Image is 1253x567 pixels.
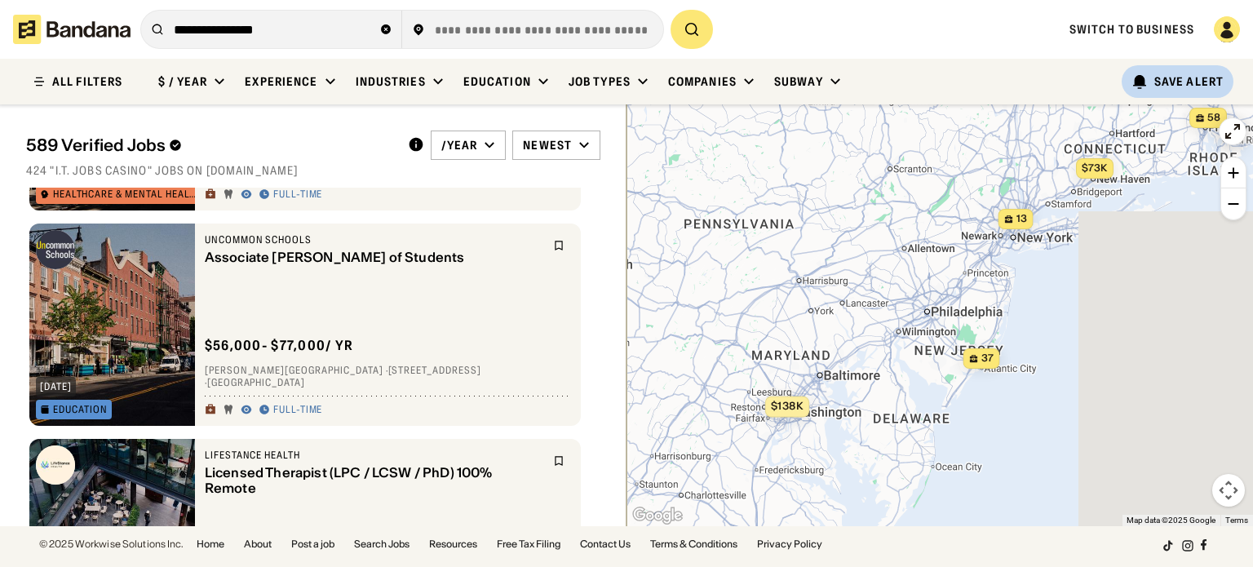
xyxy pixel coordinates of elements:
[441,138,478,153] div: /year
[429,539,477,549] a: Resources
[1207,111,1220,125] span: 58
[650,539,737,549] a: Terms & Conditions
[205,250,543,265] div: Associate [PERSON_NAME] of Students
[1225,516,1248,525] a: Terms (opens in new tab)
[52,76,122,87] div: ALL FILTERS
[205,449,543,462] div: Lifestance Health
[1016,212,1027,226] span: 13
[158,74,207,89] div: $ / year
[13,15,131,44] img: Bandana logotype
[205,465,543,496] div: Licensed Therapist (LPC / LCSW / PhD) 100% Remote
[205,337,354,354] div: $ 56,000 - $77,000 / yr
[26,188,600,527] div: grid
[771,399,803,412] span: $138k
[580,539,631,549] a: Contact Us
[1154,74,1224,89] div: Save Alert
[981,352,994,365] span: 37
[354,539,410,549] a: Search Jobs
[26,135,395,155] div: 589 Verified Jobs
[1212,474,1245,507] button: Map camera controls
[1082,162,1107,174] span: $73k
[39,539,184,549] div: © 2025 Workwise Solutions Inc.
[668,74,737,89] div: Companies
[1127,516,1215,525] span: Map data ©2025 Google
[36,230,75,269] img: Uncommon Schools logo
[205,233,543,246] div: Uncommon Schools
[26,163,600,178] div: 424 "i.t. jobs casino" jobs on [DOMAIN_NAME]
[205,364,571,389] div: [PERSON_NAME][GEOGRAPHIC_DATA] · [STREET_ADDRESS] · [GEOGRAPHIC_DATA]
[245,74,317,89] div: Experience
[273,188,323,202] div: Full-time
[53,405,108,414] div: Education
[569,74,631,89] div: Job Types
[244,539,272,549] a: About
[197,539,224,549] a: Home
[631,505,684,526] a: Open this area in Google Maps (opens a new window)
[523,138,572,153] div: Newest
[273,404,323,417] div: Full-time
[463,74,531,89] div: Education
[291,539,334,549] a: Post a job
[40,382,72,392] div: [DATE]
[497,539,560,549] a: Free Tax Filing
[356,74,426,89] div: Industries
[774,74,823,89] div: Subway
[53,189,197,199] div: Healthcare & Mental Health
[36,445,75,485] img: Lifestance Health logo
[757,539,822,549] a: Privacy Policy
[631,505,684,526] img: Google
[1069,22,1194,37] a: Switch to Business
